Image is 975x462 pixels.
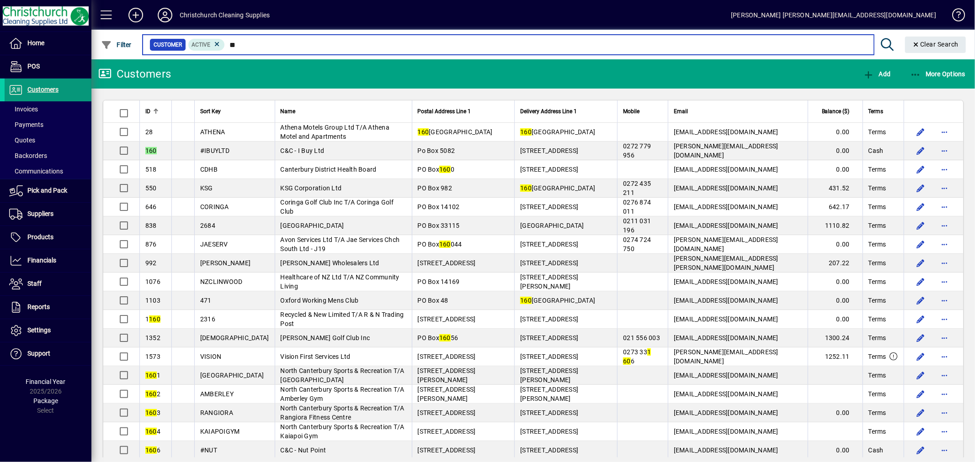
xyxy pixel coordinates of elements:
span: 646 [145,203,157,210]
span: [STREET_ADDRESS] [418,315,476,323]
span: AMBERLEY [200,390,234,398]
span: Support [27,350,50,357]
a: Financials [5,249,91,272]
button: Add [861,66,893,82]
span: 6 [145,446,160,454]
span: [EMAIL_ADDRESS][DOMAIN_NAME] [674,446,778,454]
span: Name [281,106,296,116]
button: Edit [913,143,928,158]
span: [GEOGRAPHIC_DATA] [200,372,264,379]
span: Sort Key [200,106,221,116]
span: 1076 [145,278,160,285]
span: Coringa Golf Club Inc T/A Coringa Golf Club [281,199,394,215]
td: 0.00 [808,142,863,160]
mat-chip: Activation Status: Active [188,39,225,51]
button: More options [937,125,952,139]
a: Quotes [5,132,91,148]
span: [EMAIL_ADDRESS][DOMAIN_NAME] [674,222,778,229]
span: Terms [868,427,886,436]
button: Edit [913,312,928,326]
span: NZCLINWOOD [200,278,243,285]
span: PO Box 56 [418,334,458,341]
button: Edit [913,368,928,383]
span: POS [27,63,40,70]
span: #NUT [200,446,217,454]
button: Edit [913,199,928,214]
a: POS [5,55,91,78]
td: 0.00 [808,235,863,254]
button: Filter [99,37,134,53]
span: [EMAIL_ADDRESS][DOMAIN_NAME] [674,372,778,379]
span: [STREET_ADDRESS] [418,353,476,360]
td: 1300.24 [808,329,863,347]
button: More options [937,256,952,270]
button: More options [937,218,952,233]
button: Edit [913,256,928,270]
span: Terms [868,408,886,417]
span: [PERSON_NAME] Golf Club Inc [281,334,370,341]
span: [EMAIL_ADDRESS][DOMAIN_NAME] [674,297,778,304]
span: North Canterbury Sports & Recreation T/A Rangiora Fitness Centre [281,404,405,421]
button: More options [937,237,952,252]
a: Support [5,342,91,365]
span: Terms [868,389,886,399]
button: Edit [913,125,928,139]
span: 838 [145,222,157,229]
span: PO Box 14102 [418,203,460,210]
span: CORINGA [200,203,229,210]
span: Financial Year [26,378,66,385]
button: Edit [913,162,928,177]
span: Terms [868,352,886,361]
span: Terms [868,240,886,249]
span: [GEOGRAPHIC_DATA] [520,128,595,136]
span: 4 [145,428,160,435]
span: 3 [145,409,160,416]
span: Payments [9,121,43,128]
span: Filter [101,41,132,48]
button: More Options [908,66,968,82]
span: [PERSON_NAME] [200,259,250,267]
button: More options [937,181,952,195]
em: 160 [520,184,532,192]
span: [PERSON_NAME] Wholesalers Ltd [281,259,379,267]
span: [STREET_ADDRESS] [520,241,578,248]
a: Knowledge Base [945,2,964,31]
button: Edit [913,274,928,289]
span: Terms [868,202,886,211]
span: Customer [154,40,182,49]
em: 160 [520,128,532,136]
span: 28 [145,128,153,136]
span: [STREET_ADDRESS][PERSON_NAME] [418,367,476,383]
span: Home [27,39,44,47]
span: [STREET_ADDRESS] [520,446,578,454]
span: KSG Corporation Ltd [281,184,342,192]
span: Mobile [623,106,639,116]
span: [STREET_ADDRESS][PERSON_NAME] [520,386,578,402]
span: ATHENA [200,128,225,136]
td: 642.17 [808,198,863,216]
span: 1352 [145,334,160,341]
span: 0274 724 750 [623,236,651,252]
button: Edit [913,405,928,420]
span: 2684 [200,222,215,229]
button: Add [121,7,150,23]
span: [STREET_ADDRESS][PERSON_NAME] [520,273,578,290]
span: Terms [868,333,886,342]
span: [STREET_ADDRESS] [418,446,476,454]
div: Email [674,106,802,116]
span: Quotes [9,136,35,144]
span: Postal Address Line 1 [418,106,471,116]
span: Delivery Address Line 1 [520,106,577,116]
td: 0.00 [808,404,863,422]
span: [STREET_ADDRESS] [520,147,578,154]
span: ID [145,106,150,116]
span: [STREET_ADDRESS] [520,428,578,435]
span: Pick and Pack [27,187,67,194]
span: Oxford Working Mens Club [281,297,359,304]
span: Settings [27,326,51,334]
button: More options [937,387,952,401]
button: More options [937,331,952,345]
em: 160 [439,334,451,341]
span: North Canterbury Sports & Recreation T/A Kaiapoi Gym [281,423,405,440]
span: Backorders [9,152,47,159]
